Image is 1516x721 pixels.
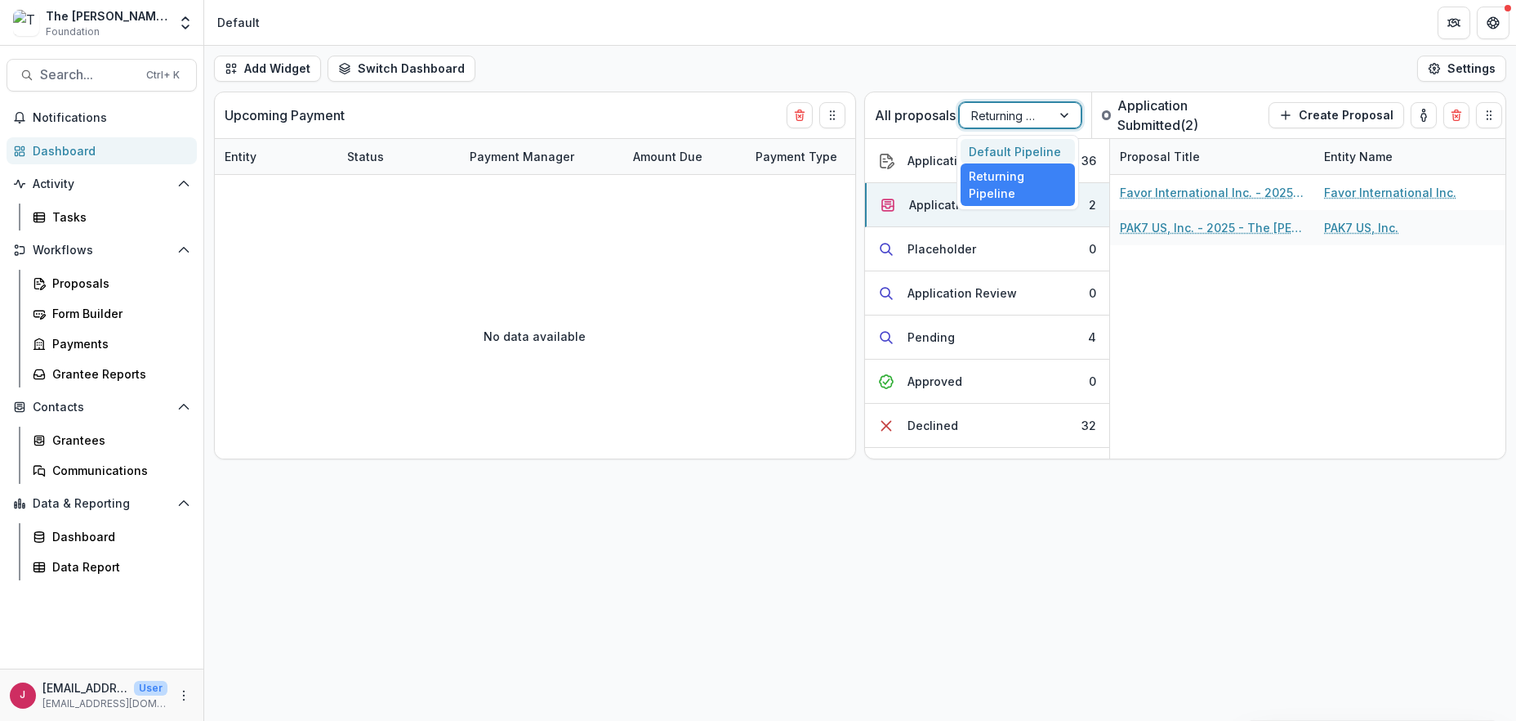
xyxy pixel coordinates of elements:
button: Open Contacts [7,394,197,420]
p: Upcoming Payment [225,105,345,125]
button: Settings [1417,56,1506,82]
a: Payments [26,330,197,357]
button: Add Widget [214,56,321,82]
button: Approved0 [865,360,1109,404]
div: Application Draft [907,152,1003,169]
a: Dashboard [7,137,197,164]
a: PAK7 US, Inc. [1324,219,1398,236]
nav: breadcrumb [211,11,266,34]
div: Entity [215,148,266,165]
button: Search... [7,59,197,92]
div: Proposal Title [1110,148,1210,165]
div: Default Pipeline [961,139,1075,164]
div: Payment Type [746,139,868,174]
button: Drag [1476,102,1502,128]
button: Partners [1438,7,1470,39]
div: 36 [1081,152,1096,169]
div: 0 [1089,284,1096,302]
button: Open entity switcher [174,7,197,39]
a: Data Report [26,553,197,580]
p: User [134,681,167,696]
div: 32 [1081,417,1096,434]
button: Open Activity [7,171,197,197]
a: Dashboard [26,523,197,550]
div: Grantee Reports [52,365,184,383]
span: Notifications [33,111,190,125]
div: Status [337,148,394,165]
div: Entity Name [1314,148,1402,165]
div: Grantees [52,432,184,449]
button: Declined32 [865,404,1109,448]
button: Placeholder0 [865,227,1109,271]
button: Open Workflows [7,237,197,263]
div: Payment Type [746,148,847,165]
div: Dashboard [52,528,184,545]
a: Communications [26,457,197,484]
p: [EMAIL_ADDRESS][DOMAIN_NAME] [42,679,127,696]
div: Payment Manager [460,139,623,174]
div: 0 [1089,373,1096,390]
div: The [PERSON_NAME] Foundation [46,7,167,25]
a: Grantee Reports [26,360,197,387]
div: 4 [1088,329,1096,346]
button: Application Review0 [865,271,1109,316]
div: jcline@bolickfoundation.org [20,690,26,701]
div: Placeholder [907,240,976,257]
div: Tasks [52,208,184,226]
button: Get Help [1477,7,1509,39]
button: Pending4 [865,316,1109,360]
div: Communications [52,462,184,479]
button: Delete card [787,102,813,128]
div: Status [337,139,460,174]
a: Favor International Inc. [1324,184,1456,201]
span: Data & Reporting [33,497,171,511]
button: toggle-assigned-to-me [1411,102,1437,128]
div: Proposals [52,275,184,292]
div: Proposal Title [1110,139,1314,174]
div: Payments [52,335,184,352]
a: Grantees [26,427,197,454]
div: Approved [907,373,962,390]
button: More [174,686,194,705]
p: No data available [484,328,586,345]
div: 2 [1089,196,1096,213]
div: Application Submitted [909,196,1035,213]
div: Pending [907,329,955,346]
p: [EMAIL_ADDRESS][DOMAIN_NAME] [42,696,167,711]
div: Entity [215,139,337,174]
button: Switch Dashboard [328,56,475,82]
div: Amount Due [623,139,746,174]
img: The Bolick Foundation [13,10,39,36]
div: Amount Due [623,148,712,165]
span: Contacts [33,401,171,414]
div: Data Report [52,558,184,575]
button: Application Submitted2 [865,183,1109,227]
button: Application Draft36 [865,139,1109,183]
span: Search... [40,67,136,83]
div: Returning Pipeline [961,163,1075,206]
a: Tasks [26,204,197,231]
div: 0 [1089,240,1096,257]
span: Foundation [46,25,100,39]
div: Declined [907,417,958,434]
div: Application Review [907,284,1017,302]
div: Form Builder [52,305,184,322]
div: Default [217,14,260,31]
a: PAK7 US, Inc. - 2025 - The [PERSON_NAME] Foundation Grant Proposal Application [1120,219,1304,236]
a: Proposals [26,270,197,297]
button: Delete card [1443,102,1469,128]
span: Workflows [33,244,171,257]
p: Application Submitted ( 2 ) [1117,96,1259,135]
div: Payment Manager [460,148,584,165]
div: Dashboard [33,142,184,159]
a: Form Builder [26,300,197,327]
button: Notifications [7,105,197,131]
button: Drag [819,102,845,128]
button: Create Proposal [1269,102,1404,128]
div: Ctrl + K [143,66,183,84]
span: Activity [33,177,171,191]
